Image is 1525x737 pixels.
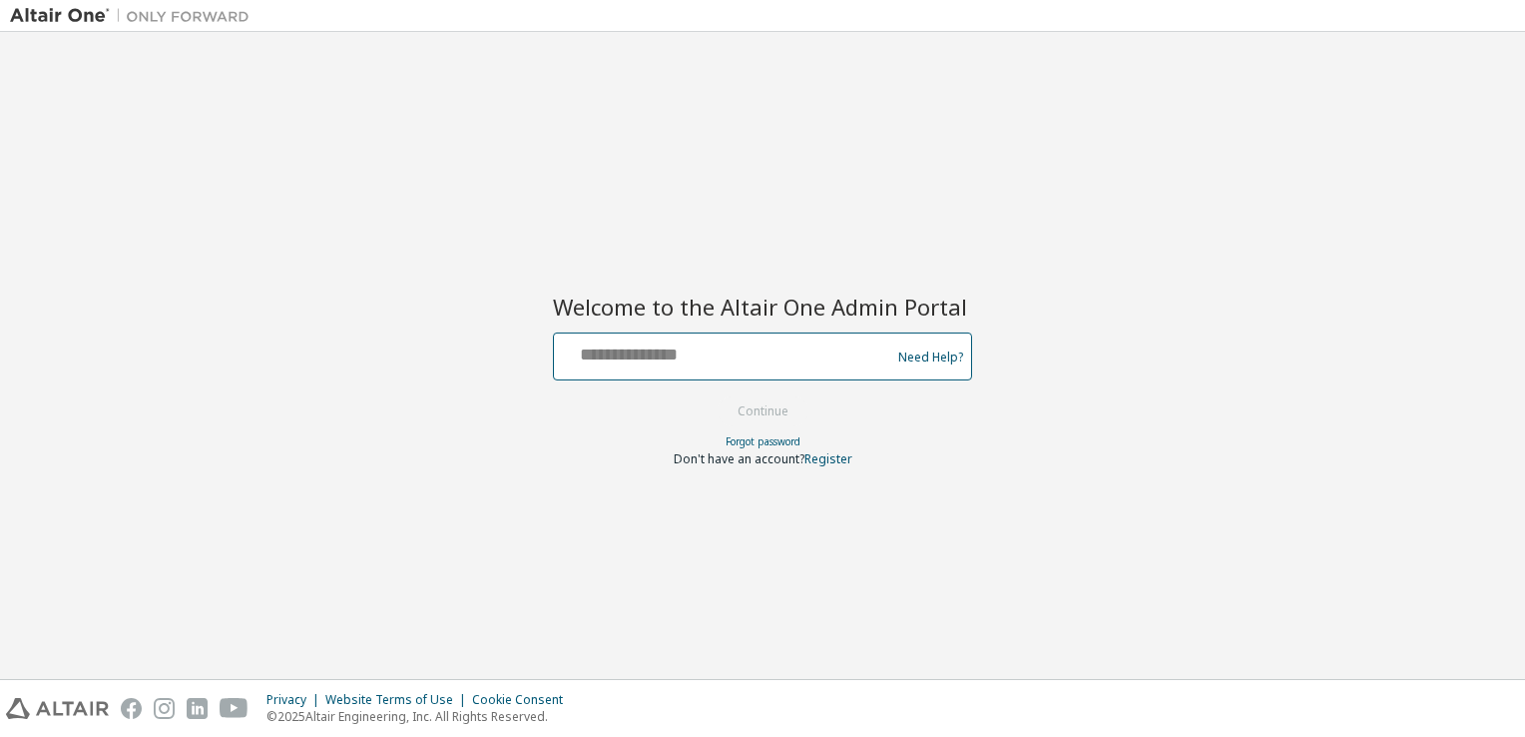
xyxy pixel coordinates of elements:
img: instagram.svg [154,698,175,719]
a: Register [804,450,852,467]
img: altair_logo.svg [6,698,109,719]
div: Website Terms of Use [325,692,472,708]
img: Altair One [10,6,259,26]
img: facebook.svg [121,698,142,719]
a: Forgot password [726,434,800,448]
a: Need Help? [898,357,963,358]
h2: Welcome to the Altair One Admin Portal [553,293,972,321]
p: © 2025 Altair Engineering, Inc. All Rights Reserved. [266,708,575,725]
div: Privacy [266,692,325,708]
span: Don't have an account? [674,450,804,467]
img: youtube.svg [220,698,249,719]
img: linkedin.svg [187,698,208,719]
div: Cookie Consent [472,692,575,708]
